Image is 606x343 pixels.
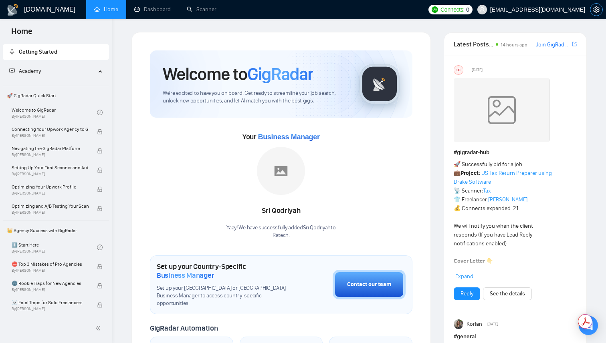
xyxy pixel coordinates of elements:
[95,324,103,332] span: double-left
[572,41,577,47] span: export
[12,307,89,311] span: By [PERSON_NAME]
[89,47,135,52] div: Keywords by Traffic
[12,144,89,152] span: Navigating the GigRadar Platform
[12,125,89,133] span: Connecting Your Upwork Agency to GigRadar
[454,287,480,300] button: Reply
[80,46,86,53] img: tab_keywords_by_traffic_grey.svg
[97,148,103,154] span: lock
[226,204,335,218] div: Sri Qodriyah
[97,129,103,134] span: lock
[97,110,103,115] span: check-circle
[97,245,103,250] span: check-circle
[536,40,570,49] a: Join GigRadar Slack Community
[30,47,72,52] div: Domain Overview
[157,262,293,280] h1: Set up your Country-Specific
[13,13,19,19] img: logo_orange.svg
[163,90,347,105] span: We're excited to have you on board. Get ready to streamline your job search, unlock new opportuni...
[454,78,550,142] img: weqQh+iSagEgQAAAABJRU5ErkJggg==
[12,133,89,138] span: By [PERSON_NAME]
[440,5,465,14] span: Connects:
[134,6,171,13] a: dashboardDashboard
[432,6,438,13] img: upwork-logo.png
[4,223,108,239] span: 👑 Agency Success with GigRadar
[226,224,335,239] div: Yaay! We have successfully added Sri Qodriyah to
[9,49,15,54] span: rocket
[479,7,485,12] span: user
[461,289,473,298] a: Reply
[12,164,89,172] span: Setting Up Your First Scanner and Auto-Bidder
[467,320,482,329] span: Korlan
[22,13,39,19] div: v 4.0.25
[487,321,498,328] span: [DATE]
[12,268,89,273] span: By [PERSON_NAME]
[333,270,406,299] button: Contact our team
[9,68,15,74] span: fund-projection-screen
[483,187,491,194] a: Tax
[572,40,577,48] a: export
[12,183,89,191] span: Optimizing Your Upwork Profile
[97,167,103,173] span: lock
[466,5,469,14] span: 0
[483,287,532,300] button: See the details
[97,302,103,308] span: lock
[97,206,103,211] span: lock
[454,319,463,329] img: Korlan
[12,191,89,196] span: By [PERSON_NAME]
[12,279,89,287] span: 🌚 Rookie Traps for New Agencies
[501,42,527,48] span: 14 hours ago
[360,64,400,104] img: gigradar-logo.png
[19,48,57,55] span: Getting Started
[157,271,214,280] span: Business Manager
[590,6,603,13] a: setting
[22,46,28,53] img: tab_domain_overview_orange.svg
[258,133,319,141] span: Business Manager
[454,39,493,49] span: Latest Posts from the GigRadar Community
[455,273,473,280] span: Expand
[6,4,19,16] img: logo
[97,187,103,192] span: lock
[12,152,89,157] span: By [PERSON_NAME]
[19,68,41,74] span: Academy
[12,172,89,177] span: By [PERSON_NAME]
[3,44,109,60] li: Getting Started
[12,260,89,268] span: ⛔ Top 3 Mistakes of Pro Agencies
[187,6,216,13] a: searchScanner
[12,104,97,121] a: Welcome to GigRadarBy[PERSON_NAME]
[488,196,527,203] a: [PERSON_NAME]
[454,170,552,185] a: US Tax Return Preparer using Drake Software
[13,21,19,27] img: website_grey.svg
[94,6,118,13] a: homeHome
[12,239,97,256] a: 1️⃣ Start HereBy[PERSON_NAME]
[454,332,577,341] h1: # general
[150,324,218,333] span: GigRadar Automation
[257,147,305,195] img: placeholder.png
[97,264,103,269] span: lock
[163,63,313,85] h1: Welcome to
[12,299,89,307] span: ☠️ Fatal Traps for Solo Freelancers
[157,285,293,307] span: Set up your [GEOGRAPHIC_DATA] or [GEOGRAPHIC_DATA] Business Manager to access country-specific op...
[454,148,577,157] h1: # gigradar-hub
[454,258,493,265] strong: Cover Letter 👇
[4,88,108,104] span: 🚀 GigRadar Quick Start
[247,63,313,85] span: GigRadar
[21,21,88,27] div: Domain: [DOMAIN_NAME]
[12,287,89,292] span: By [PERSON_NAME]
[226,232,335,239] p: Ratech .
[454,66,463,74] div: US
[9,68,41,74] span: Academy
[242,132,320,141] span: Your
[472,66,483,74] span: [DATE]
[12,210,89,215] span: By [PERSON_NAME]
[490,289,525,298] a: See the details
[12,202,89,210] span: Optimizing and A/B Testing Your Scanner for Better Results
[590,3,603,16] button: setting
[461,170,480,177] strong: Project:
[347,280,391,289] div: Contact our team
[5,26,39,42] span: Home
[97,283,103,289] span: lock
